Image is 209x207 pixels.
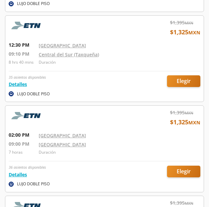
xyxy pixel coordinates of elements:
a: [GEOGRAPHIC_DATA] [39,42,86,49]
a: [GEOGRAPHIC_DATA] [39,141,86,148]
p: 35 asientos disponibles [9,75,46,80]
a: [GEOGRAPHIC_DATA] [39,132,86,139]
button: Detalles [9,171,27,178]
p: LUJO DOBLE PISO [17,181,50,187]
p: LUJO DOBLE PISO [17,91,50,97]
p: 36 asientos disponibles [9,165,46,170]
a: Central del Sur (Taxqueña) [39,51,99,58]
button: Detalles [9,81,27,88]
p: LUJO DOBLE PISO [17,1,50,7]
